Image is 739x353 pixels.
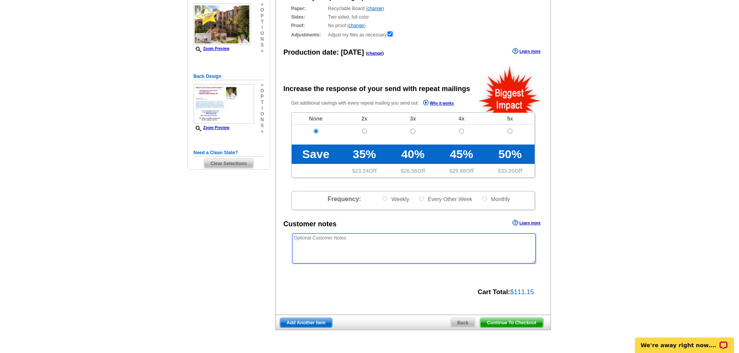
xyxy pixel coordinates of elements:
div: Production date: [284,47,384,58]
td: 35% [340,145,389,164]
td: 4x [437,113,486,125]
span: Clear Selections [204,159,253,168]
strong: Cart Total: [478,288,510,296]
span: o [260,88,264,94]
span: Back [451,318,475,327]
td: 45% [437,145,486,164]
span: 26.56 [404,168,417,174]
span: t [260,100,264,105]
strong: Paper: [291,5,326,12]
span: 23.24 [355,168,369,174]
a: Learn more [512,48,540,54]
label: Monthly [481,195,510,203]
label: Weekly [382,195,409,203]
strong: Adjustments: [291,31,326,38]
span: Continue To Checkout [480,318,543,327]
td: $ Off [340,164,389,177]
div: Increase the response of your send with repeat mailings [284,84,470,94]
h5: Back Design [194,73,264,80]
span: [DATE] [341,48,364,56]
div: Adjust my files as necessary [291,31,535,38]
input: Every Other Week [419,196,424,201]
label: Every Other Week [418,195,472,203]
a: change [367,51,382,55]
span: i [260,25,264,31]
a: Back [450,318,476,328]
span: n [260,36,264,42]
input: Weekly [382,196,388,201]
strong: Proof: [291,22,326,29]
span: p [260,13,264,19]
span: o [260,31,264,36]
span: ( ) [366,51,384,55]
strong: Sides: [291,14,326,21]
td: 5x [486,113,534,125]
span: p [260,94,264,100]
a: Learn more [512,220,540,226]
a: Zoom Preview [194,126,230,130]
h5: Need a Clean Slate? [194,149,264,157]
iframe: LiveChat chat widget [630,329,739,353]
div: Recyclable Board ( ) [291,5,535,12]
td: Save [292,145,340,164]
span: o [260,111,264,117]
span: o [260,7,264,13]
td: $ Off [486,164,534,177]
span: 29.88 [452,168,466,174]
span: » [260,82,264,88]
div: Customer notes [284,219,337,229]
td: $ Off [389,164,437,177]
td: 3x [389,113,437,125]
a: Zoom Preview [194,46,230,51]
span: t [260,19,264,25]
a: Add Another Item [280,318,332,328]
span: 33.20 [501,168,514,174]
span: Add Another Item [280,318,332,327]
div: Two sided, full color [291,14,535,21]
td: $ Off [437,164,486,177]
td: 2x [340,113,389,125]
a: change [349,23,364,28]
div: No proof ( ) [291,22,535,29]
span: » [260,129,264,134]
span: » [260,48,264,54]
span: n [260,117,264,123]
img: small-thumb.jpg [194,84,254,124]
p: Get additional savings with every repeat mailing you send out. [291,99,471,108]
a: Why it works [423,100,454,108]
a: change [367,6,382,11]
td: 50% [486,145,534,164]
span: » [260,2,264,7]
span: s [260,123,264,129]
img: small-thumb.jpg [194,3,251,45]
input: Monthly [482,196,487,201]
span: Frequency: [327,196,361,202]
td: 40% [389,145,437,164]
span: i [260,105,264,111]
span: $111.15 [510,288,534,296]
img: biggestImpact.png [478,65,542,113]
span: s [260,42,264,48]
td: None [292,113,340,125]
